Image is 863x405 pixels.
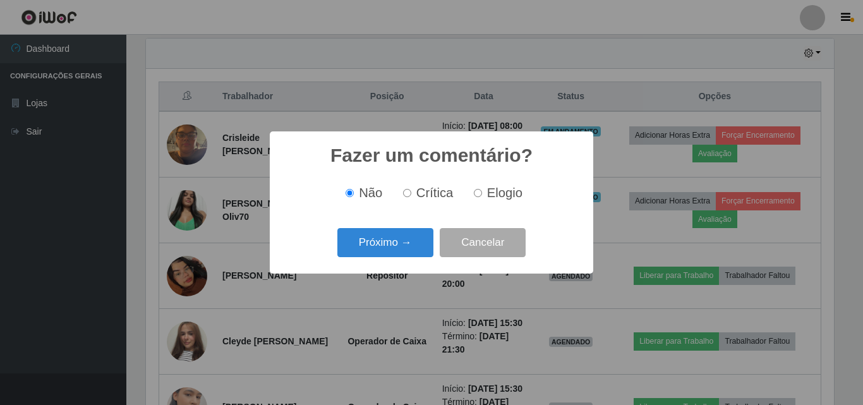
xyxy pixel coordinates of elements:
[346,189,354,197] input: Não
[359,186,382,200] span: Não
[440,228,526,258] button: Cancelar
[330,144,533,167] h2: Fazer um comentário?
[337,228,433,258] button: Próximo →
[416,186,454,200] span: Crítica
[403,189,411,197] input: Crítica
[487,186,522,200] span: Elogio
[474,189,482,197] input: Elogio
